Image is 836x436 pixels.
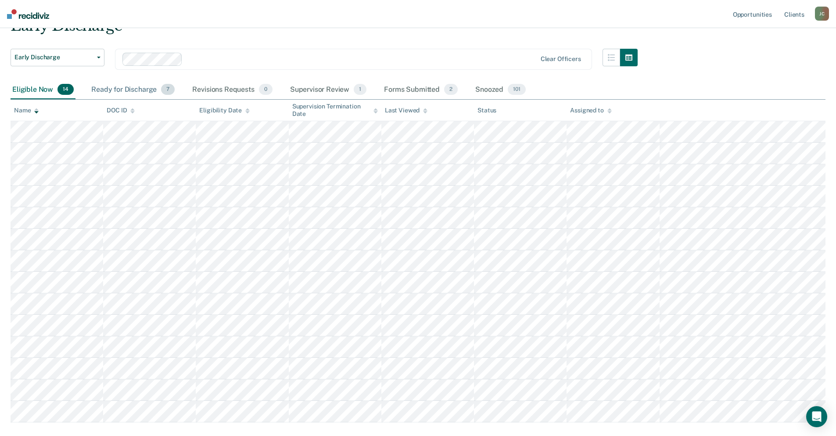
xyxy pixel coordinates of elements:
div: Snoozed101 [474,80,527,100]
div: Clear officers [541,55,581,63]
div: Supervision Termination Date [292,103,378,118]
div: Supervisor Review1 [288,80,369,100]
div: DOC ID [107,107,135,114]
div: Eligible Now14 [11,80,75,100]
div: J C [815,7,829,21]
button: Early Discharge [11,49,104,66]
span: 101 [508,84,526,95]
div: Status [477,107,496,114]
div: Open Intercom Messenger [806,406,827,427]
div: Early Discharge [11,17,638,42]
div: Forms Submitted2 [382,80,459,100]
span: 14 [57,84,74,95]
div: Revisions Requests0 [190,80,274,100]
span: 2 [444,84,458,95]
span: 1 [354,84,366,95]
span: Early Discharge [14,54,93,61]
img: Recidiviz [7,9,49,19]
div: Assigned to [570,107,611,114]
button: JC [815,7,829,21]
span: 7 [161,84,175,95]
span: 0 [259,84,273,95]
div: Last Viewed [385,107,427,114]
div: Eligibility Date [199,107,250,114]
div: Ready for Discharge7 [90,80,176,100]
div: Name [14,107,39,114]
